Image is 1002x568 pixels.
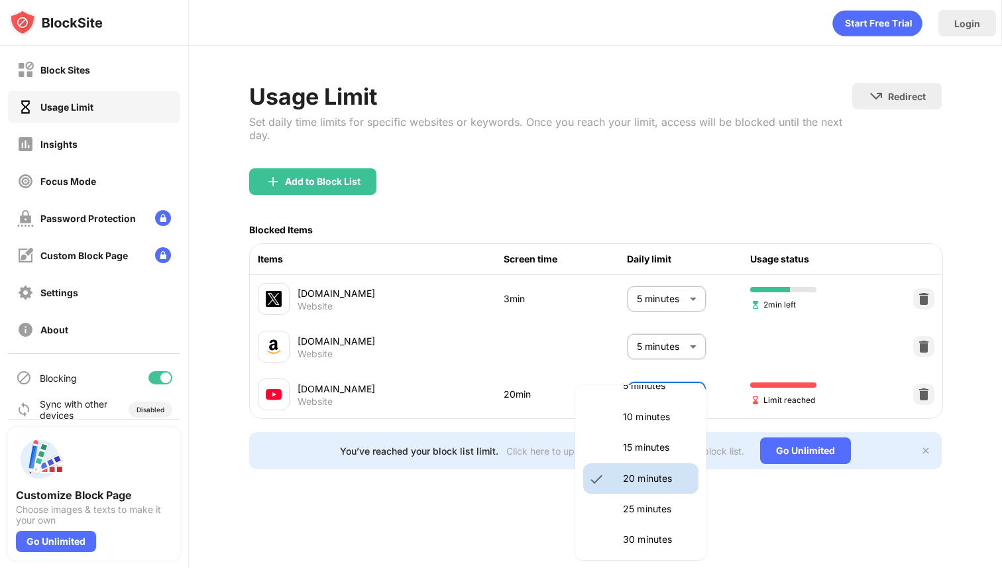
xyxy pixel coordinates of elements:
[623,502,691,516] p: 25 minutes
[623,378,691,393] p: 5 minutes
[623,440,691,455] p: 15 minutes
[623,471,691,486] p: 20 minutes
[623,532,691,547] p: 30 minutes
[623,410,691,424] p: 10 minutes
